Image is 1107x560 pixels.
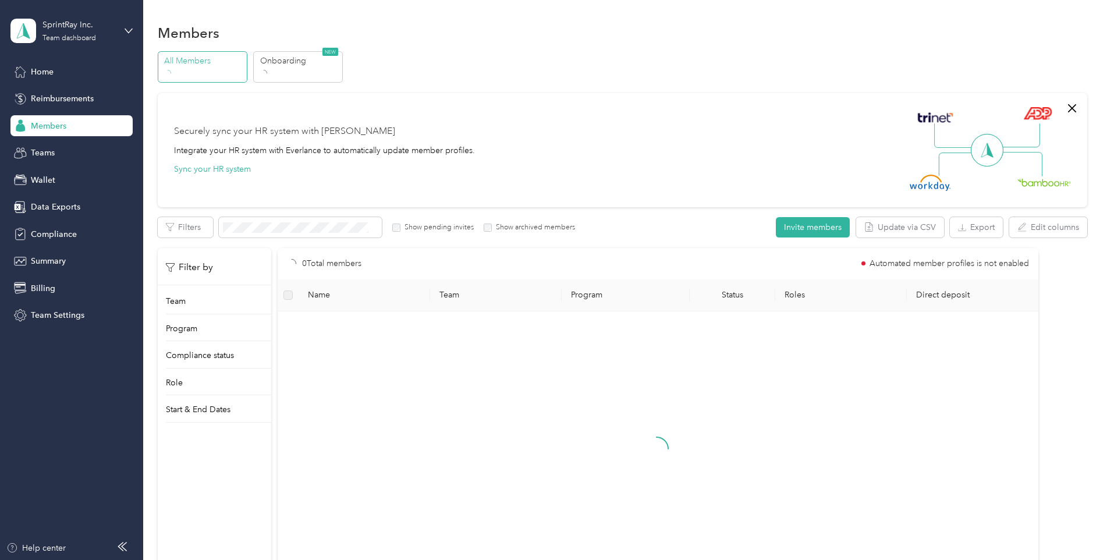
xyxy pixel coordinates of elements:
span: NEW [322,48,338,56]
span: Name [308,290,421,300]
p: 0 Total members [302,257,361,270]
span: Team Settings [31,309,84,321]
button: Sync your HR system [174,163,251,175]
label: Show pending invites [400,222,474,233]
p: Program [166,322,197,335]
p: Start & End Dates [166,403,230,416]
span: Wallet [31,174,55,186]
div: SprintRay Inc. [42,19,115,31]
p: Compliance status [166,349,234,361]
iframe: Everlance-gr Chat Button Frame [1042,495,1107,560]
th: Program [562,279,690,311]
button: Update via CSV [856,217,944,238]
div: Securely sync your HR system with [PERSON_NAME] [174,125,395,139]
span: Data Exports [31,201,80,213]
img: Line Left Up [934,123,975,148]
img: Line Right Up [999,123,1040,148]
th: Direct deposit [907,279,1038,311]
button: Help center [6,542,66,554]
span: Home [31,66,54,78]
p: Team [166,295,186,307]
p: Onboarding [260,55,339,67]
img: Line Right Down [1002,152,1042,177]
div: Team dashboard [42,35,96,42]
button: Filters [158,217,213,238]
h1: Members [158,27,219,39]
button: Invite members [776,217,850,238]
th: Team [430,279,562,311]
p: Filter by [166,260,213,275]
img: ADP [1023,107,1052,120]
div: Integrate your HR system with Everlance to automatically update member profiles. [174,144,475,157]
span: Members [31,120,66,132]
span: Automated member profiles is not enabled [870,260,1029,268]
th: Roles [775,279,907,311]
img: Workday [910,175,950,191]
img: BambooHR [1017,178,1071,186]
img: Trinet [915,109,956,126]
span: Teams [31,147,55,159]
img: Line Left Down [938,152,979,176]
p: All Members [164,55,243,67]
span: Summary [31,255,66,267]
button: Edit columns [1009,217,1087,238]
th: Name [299,279,430,311]
label: Show archived members [492,222,575,233]
span: Reimbursements [31,93,94,105]
th: Status [690,279,775,311]
p: Role [166,377,183,389]
button: Export [950,217,1003,238]
span: Compliance [31,228,77,240]
span: Billing [31,282,55,295]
